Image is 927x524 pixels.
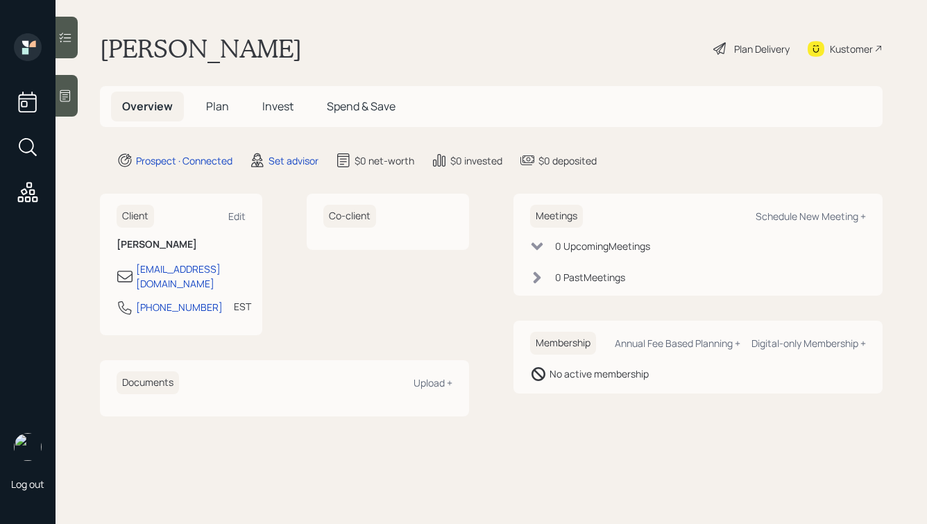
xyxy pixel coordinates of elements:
h6: Co-client [323,205,376,228]
div: Schedule New Meeting + [756,210,866,223]
div: EST [234,299,251,314]
div: Prospect · Connected [136,153,232,168]
h6: Documents [117,371,179,394]
div: [EMAIL_ADDRESS][DOMAIN_NAME] [136,262,246,291]
div: $0 net-worth [355,153,414,168]
div: Annual Fee Based Planning + [615,337,740,350]
div: Digital-only Membership + [751,337,866,350]
div: Upload + [414,376,452,389]
span: Invest [262,99,294,114]
div: Log out [11,477,44,491]
h6: Membership [530,332,596,355]
span: Plan [206,99,229,114]
span: Overview [122,99,173,114]
div: Plan Delivery [734,42,790,56]
div: $0 invested [450,153,502,168]
span: Spend & Save [327,99,396,114]
h6: Client [117,205,154,228]
img: hunter_neumayer.jpg [14,433,42,461]
h6: Meetings [530,205,583,228]
div: $0 deposited [538,153,597,168]
div: [PHONE_NUMBER] [136,300,223,314]
h1: [PERSON_NAME] [100,33,302,64]
div: 0 Past Meeting s [555,270,625,285]
div: Set advisor [269,153,318,168]
h6: [PERSON_NAME] [117,239,246,251]
div: 0 Upcoming Meeting s [555,239,650,253]
div: Kustomer [830,42,873,56]
div: Edit [228,210,246,223]
div: No active membership [550,366,649,381]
